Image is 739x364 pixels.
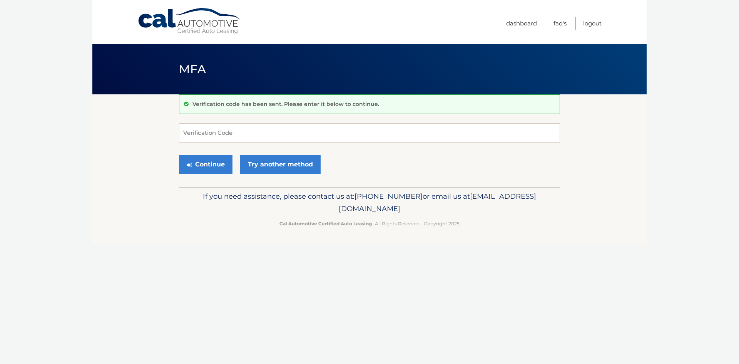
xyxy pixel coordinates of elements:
p: - All Rights Reserved - Copyright 2025 [184,220,555,228]
a: Try another method [240,155,321,174]
span: [EMAIL_ADDRESS][DOMAIN_NAME] [339,192,536,213]
a: FAQ's [553,17,567,30]
a: Dashboard [506,17,537,30]
span: [PHONE_NUMBER] [354,192,423,201]
p: Verification code has been sent. Please enter it below to continue. [192,101,379,107]
a: Cal Automotive [137,8,241,35]
input: Verification Code [179,123,560,143]
strong: Cal Automotive Certified Auto Leasing [279,221,372,226]
p: If you need assistance, please contact us at: or email us at [184,190,555,215]
button: Continue [179,155,232,174]
span: MFA [179,62,206,76]
a: Logout [583,17,602,30]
